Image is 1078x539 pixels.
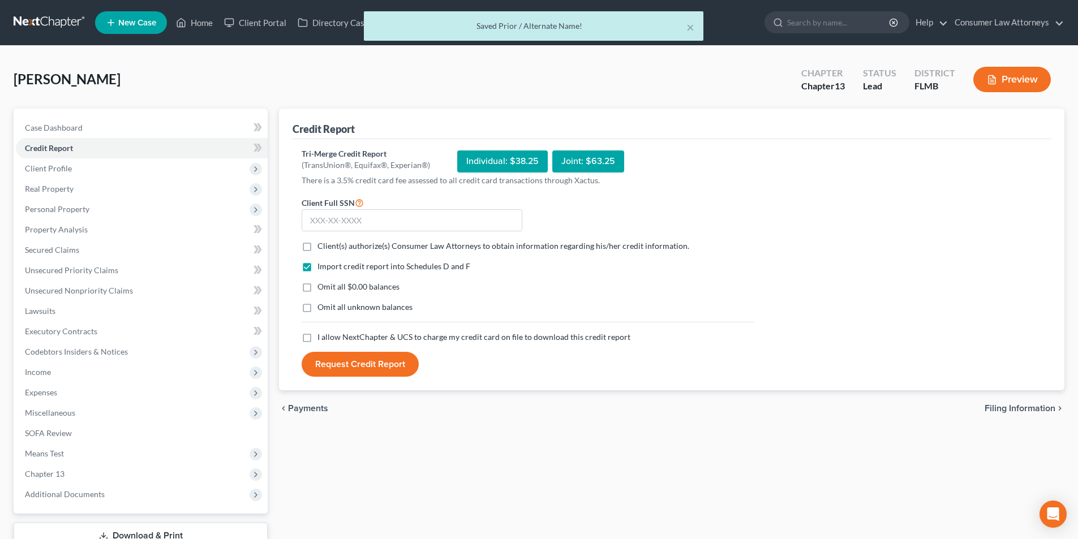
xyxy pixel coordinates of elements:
span: [PERSON_NAME] [14,71,121,87]
span: Case Dashboard [25,123,83,132]
div: Saved Prior / Alternate Name! [373,20,694,32]
a: Executory Contracts [16,321,268,342]
span: Credit Report [25,143,73,153]
span: Import credit report into Schedules D and F [317,261,470,271]
a: Case Dashboard [16,118,268,138]
div: Lead [863,80,896,93]
span: Chapter 13 [25,469,65,478]
span: SOFA Review [25,428,72,438]
span: Filing Information [985,404,1055,413]
a: Unsecured Priority Claims [16,260,268,281]
div: Joint: $63.25 [552,150,624,173]
span: Personal Property [25,204,89,214]
button: Request Credit Report [302,352,419,377]
span: Omit all $0.00 balances [317,282,400,291]
span: Omit all unknown balances [317,302,413,312]
div: Open Intercom Messenger [1040,501,1067,528]
div: Individual: $38.25 [457,150,548,173]
a: Secured Claims [16,240,268,260]
div: Chapter [801,80,845,93]
span: Codebtors Insiders & Notices [25,347,128,356]
span: 13 [835,80,845,91]
a: Unsecured Nonpriority Claims [16,281,268,301]
span: Real Property [25,184,74,193]
div: (TransUnion®, Equifax®, Experian®) [302,159,430,171]
a: Property Analysis [16,219,268,240]
span: Additional Documents [25,489,105,499]
div: Credit Report [293,122,355,136]
span: Miscellaneous [25,408,75,417]
span: Unsecured Nonpriority Claims [25,286,133,295]
div: Chapter [801,67,845,80]
i: chevron_right [1055,404,1064,413]
a: Lawsuits [16,301,268,321]
input: XXX-XX-XXXX [302,209,522,232]
span: Executory Contracts [25,326,97,336]
a: SOFA Review [16,423,268,443]
span: Payments [288,404,328,413]
span: Client(s) authorize(s) Consumer Law Attorneys to obtain information regarding his/her credit info... [317,241,689,251]
button: × [686,20,694,34]
div: Tri-Merge Credit Report [302,148,430,159]
div: District [914,67,955,80]
span: Client Profile [25,163,72,173]
button: chevron_left Payments [279,404,328,413]
a: Credit Report [16,138,268,158]
button: Preview [973,67,1051,92]
div: Status [863,67,896,80]
i: chevron_left [279,404,288,413]
div: FLMB [914,80,955,93]
button: Filing Information chevron_right [985,404,1064,413]
span: Lawsuits [25,306,55,316]
span: Income [25,367,51,377]
span: I allow NextChapter & UCS to charge my credit card on file to download this credit report [317,332,630,342]
span: Expenses [25,387,57,397]
p: There is a 3.5% credit card fee assessed to all credit card transactions through Xactus. [302,175,754,186]
span: Secured Claims [25,245,79,255]
span: Unsecured Priority Claims [25,265,118,275]
span: Client Full SSN [302,198,355,208]
span: Means Test [25,449,64,458]
span: Property Analysis [25,225,88,234]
